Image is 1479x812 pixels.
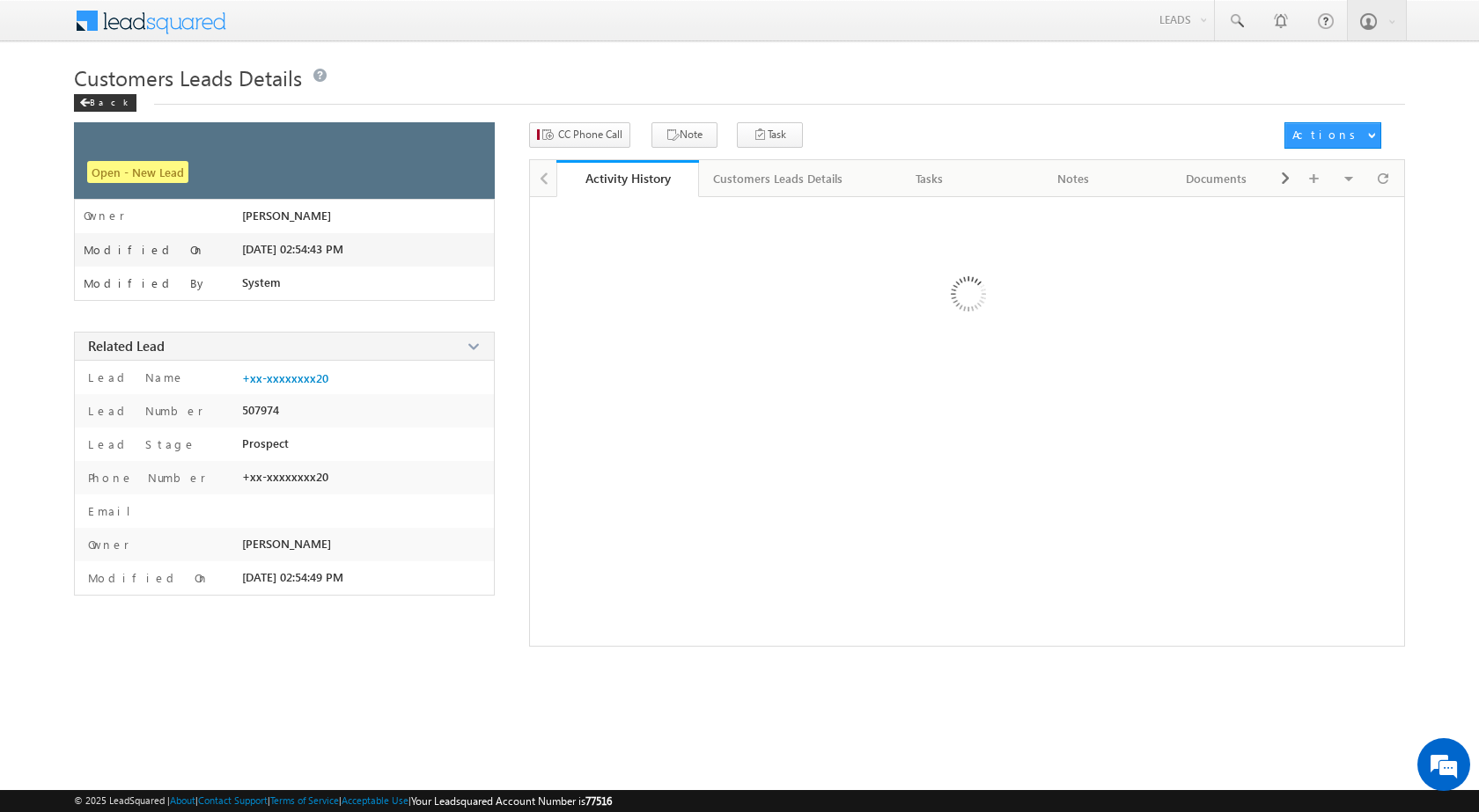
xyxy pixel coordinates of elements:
[84,537,129,552] label: Owner
[87,161,188,183] span: Open - New Lead
[585,794,612,808] span: 77516
[84,570,210,586] label: Modified On
[84,503,144,519] label: Email
[242,208,331,223] span: [PERSON_NAME]
[84,369,185,385] label: Lead Name
[242,436,289,450] span: Prospect
[242,537,331,551] span: [PERSON_NAME]
[411,794,612,808] span: Your Leadsquared Account Number is
[84,403,203,419] label: Lead Number
[1145,160,1289,197] a: Documents
[84,436,196,452] label: Lead Stage
[876,206,1058,388] img: Loading ...
[529,122,630,148] button: CC Phone Call
[84,243,205,257] label: Modified On
[342,794,408,806] a: Acceptable Use
[651,122,717,148] button: Note
[1159,168,1273,189] div: Documents
[872,168,986,189] div: Tasks
[1284,122,1381,149] button: Actions
[242,470,328,484] span: +xx-xxxxxxxx20
[570,170,687,187] div: Activity History
[198,794,268,806] a: Contact Support
[74,793,612,809] span: © 2025 LeadSquared | | | | |
[699,160,858,197] a: Customers Leads Details
[84,208,125,223] label: Owner
[74,94,136,112] div: Back
[270,794,339,806] a: Terms of Service
[242,275,281,289] span: System
[242,403,279,417] span: 507974
[170,794,195,806] a: About
[858,160,1002,197] a: Tasks
[242,242,343,256] span: [DATE] 02:54:43 PM
[1002,160,1145,197] a: Notes
[1016,168,1129,189] div: Notes
[713,168,843,189] div: Customers Leads Details
[84,470,206,486] label: Phone Number
[558,127,622,143] span: CC Phone Call
[556,160,700,197] a: Activity History
[74,63,302,91] span: Customers Leads Details
[1292,127,1362,143] div: Actions
[242,570,343,584] span: [DATE] 02:54:49 PM
[84,276,208,290] label: Modified By
[242,371,328,385] a: +xx-xxxxxxxx20
[737,122,803,148] button: Task
[88,337,165,355] span: Related Lead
